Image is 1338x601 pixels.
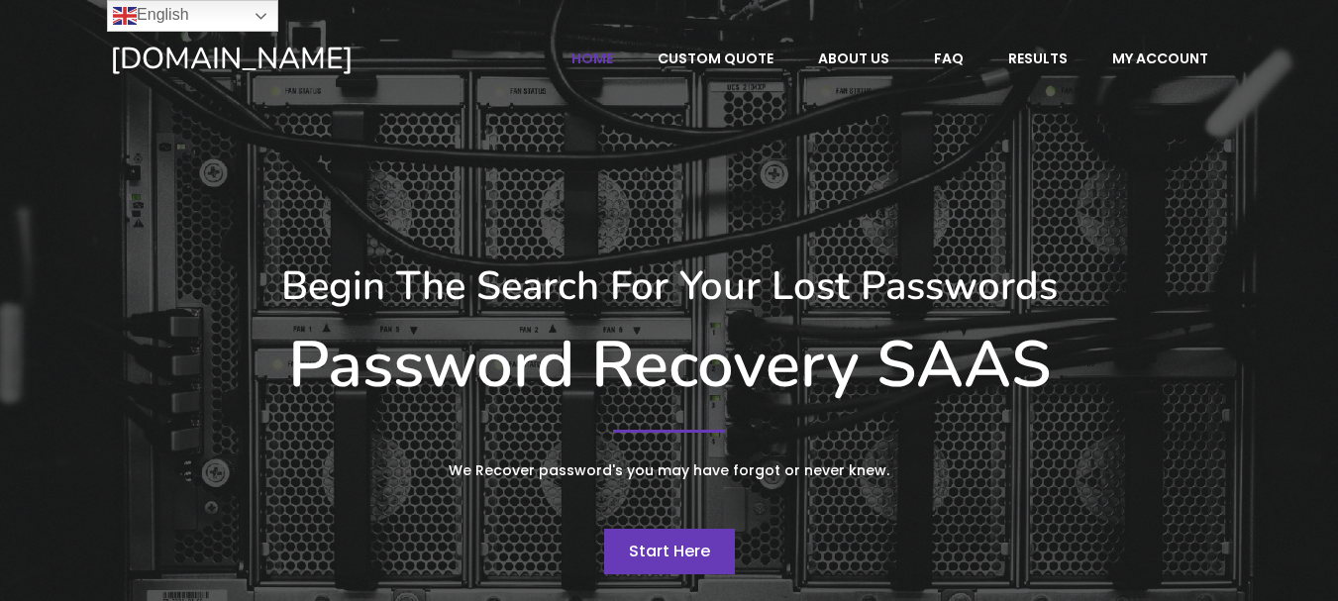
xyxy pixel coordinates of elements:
[110,327,1229,404] h1: Password Recovery SAAS
[1091,40,1229,77] a: My account
[113,4,137,28] img: en
[637,40,794,77] a: Custom Quote
[110,40,489,78] a: [DOMAIN_NAME]
[604,529,735,574] a: Start Here
[818,50,889,67] span: About Us
[551,40,634,77] a: Home
[571,50,613,67] span: Home
[110,262,1229,310] h3: Begin The Search For Your Lost Passwords
[658,50,773,67] span: Custom Quote
[913,40,984,77] a: FAQ
[1008,50,1068,67] span: Results
[934,50,964,67] span: FAQ
[797,40,910,77] a: About Us
[298,458,1041,483] p: We Recover password's you may have forgot or never knew.
[629,540,710,562] span: Start Here
[1112,50,1208,67] span: My account
[987,40,1088,77] a: Results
